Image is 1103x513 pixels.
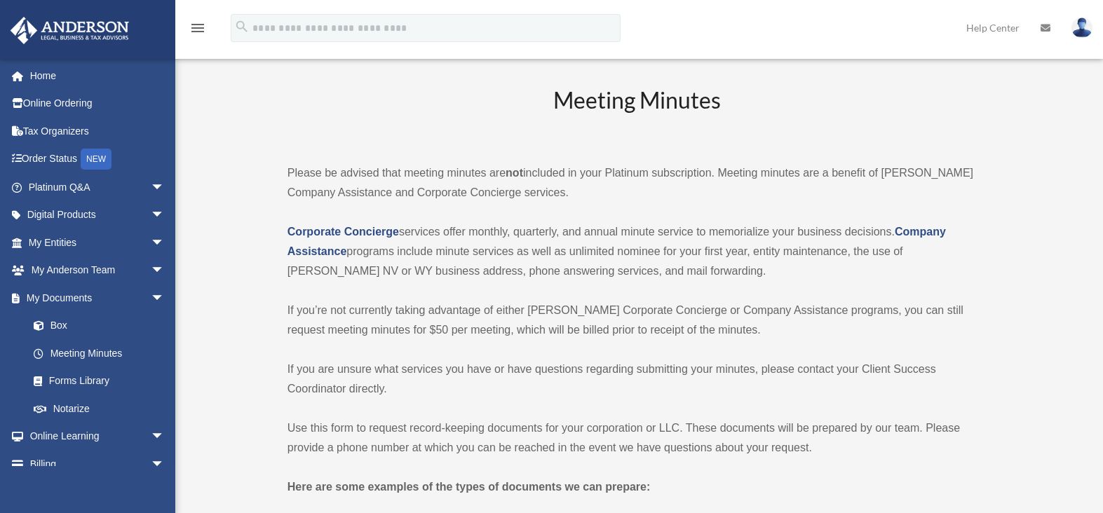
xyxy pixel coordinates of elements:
a: Corporate Concierge [287,226,399,238]
i: menu [189,20,206,36]
a: Order StatusNEW [10,145,186,174]
span: arrow_drop_down [151,450,179,479]
span: arrow_drop_down [151,423,179,451]
img: User Pic [1071,18,1092,38]
a: Notarize [20,395,186,423]
div: NEW [81,149,111,170]
a: Digital Productsarrow_drop_down [10,201,186,229]
span: arrow_drop_down [151,284,179,313]
span: arrow_drop_down [151,173,179,202]
p: services offer monthly, quarterly, and annual minute service to memorialize your business decisio... [287,222,987,281]
a: Home [10,62,186,90]
a: Online Ordering [10,90,186,118]
h2: Meeting Minutes [287,85,987,143]
strong: not [506,167,523,179]
span: arrow_drop_down [151,201,179,230]
span: arrow_drop_down [151,256,179,285]
a: menu [189,25,206,36]
a: My Entitiesarrow_drop_down [10,228,186,256]
a: Forms Library [20,367,186,395]
a: Platinum Q&Aarrow_drop_down [10,173,186,201]
a: Online Learningarrow_drop_down [10,423,186,451]
strong: Here are some examples of the types of documents we can prepare: [287,481,651,493]
a: Company Assistance [287,226,946,257]
a: Box [20,312,186,340]
a: My Documentsarrow_drop_down [10,284,186,312]
span: arrow_drop_down [151,228,179,257]
a: Meeting Minutes [20,339,179,367]
p: If you are unsure what services you have or have questions regarding submitting your minutes, ple... [287,360,987,399]
a: Tax Organizers [10,117,186,145]
p: If you’re not currently taking advantage of either [PERSON_NAME] Corporate Concierge or Company A... [287,301,987,340]
a: Billingarrow_drop_down [10,450,186,478]
img: Anderson Advisors Platinum Portal [6,17,133,44]
p: Use this form to request record-keeping documents for your corporation or LLC. These documents wi... [287,418,987,458]
p: Please be advised that meeting minutes are included in your Platinum subscription. Meeting minute... [287,163,987,203]
a: My Anderson Teamarrow_drop_down [10,256,186,285]
i: search [234,19,250,34]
